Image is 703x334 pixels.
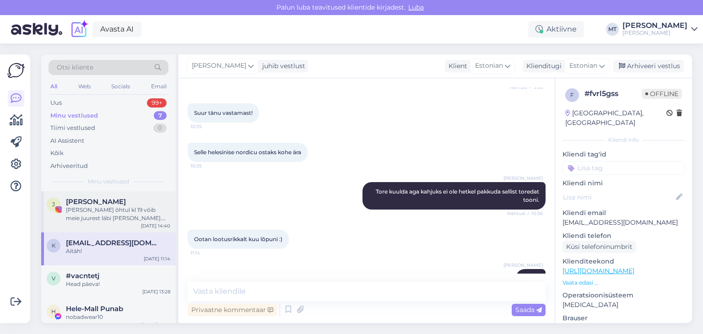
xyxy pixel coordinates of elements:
span: [PERSON_NAME] [192,61,246,71]
p: [EMAIL_ADDRESS][DOMAIN_NAME] [562,218,685,227]
span: Otsi kliente [57,63,93,72]
div: Uus [50,98,62,108]
span: 10:35 [190,162,225,169]
div: Küsi telefoninumbrit [562,241,636,253]
span: Estonian [569,61,597,71]
a: [URL][DOMAIN_NAME] [562,267,634,275]
p: Kliendi telefon [562,231,685,241]
a: Avasta AI [92,22,141,37]
div: nobadwear10 [66,313,170,321]
div: All [49,81,59,92]
p: Vaata edasi ... [562,279,685,287]
span: H [51,308,56,315]
img: Askly Logo [7,62,25,79]
input: Lisa nimi [563,192,674,202]
div: # fvrl5gss [584,88,642,99]
div: Kliendi info [562,136,685,144]
span: f [570,92,574,98]
p: Operatsioonisüsteem [562,291,685,300]
div: Aktiivne [528,21,584,38]
div: Privaatne kommentaar [188,304,277,316]
div: Kõik [50,149,64,158]
span: Minu vestlused [88,178,129,186]
p: Kliendi tag'id [562,150,685,159]
div: Head päeva! [66,280,170,288]
div: Arhiveeri vestlus [613,60,684,72]
div: Arhiveeritud [50,162,88,171]
p: Kliendi nimi [562,178,685,188]
p: Kliendi email [562,208,685,218]
span: [PERSON_NAME] [503,175,543,182]
div: MT [606,23,619,36]
span: Ootan lootusrikkalt kuu lõpuni :) [194,236,282,242]
div: AI Assistent [50,136,84,145]
div: [GEOGRAPHIC_DATA], [GEOGRAPHIC_DATA] [565,108,666,128]
div: Klienditugi [523,61,562,71]
div: Klient [445,61,467,71]
div: [PERSON_NAME] õhtul kl 19 võib meie juurest läbi [PERSON_NAME]. Kutsun Teid meie [PERSON_NAME], s... [66,206,170,222]
div: [DATE] 11:14 [144,255,170,262]
div: [PERSON_NAME] [622,22,687,29]
span: Selle helesinise nordicu ostaks kohe ära [194,149,301,156]
div: Email [149,81,168,92]
p: [MEDICAL_DATA] [562,300,685,310]
div: 99+ [147,98,167,108]
span: Nähtud ✓ 10:36 [507,210,543,217]
span: kaarelpogga@hotmail.com [66,239,161,247]
span: Joona Kalamägi [66,198,126,206]
span: 11:14 [190,249,225,256]
div: 7 [154,111,167,120]
div: Socials [109,81,132,92]
span: Nähtud ✓ 9:58 [508,84,543,91]
div: 0 [153,124,167,133]
span: k [52,242,56,249]
div: Tiimi vestlused [50,124,95,133]
span: Tore kuulda aga kahjuks ei ole hetkel pakkuda sellist toredat tooni. [376,188,541,203]
span: Saada [515,306,542,314]
span: v [52,275,55,282]
p: Klienditeekond [562,257,685,266]
div: Minu vestlused [50,111,98,120]
a: [PERSON_NAME][PERSON_NAME] [622,22,698,37]
div: [PERSON_NAME] [622,29,687,37]
span: Suur tänu vastamast! [194,109,253,116]
span: 10:35 [190,123,225,130]
div: [DATE] 13:28 [142,288,170,295]
div: [DATE] 14:40 [141,222,170,229]
span: Offline [642,89,682,99]
div: Web [76,81,92,92]
span: #vacntetj [66,272,99,280]
p: Brauser [562,313,685,323]
span: Hele-Mall Punab [66,305,123,313]
div: juhib vestlust [259,61,305,71]
span: Luba [406,3,427,11]
span: Estonian [475,61,503,71]
input: Lisa tag [562,161,685,175]
span: J [52,201,55,208]
div: Aitäh! [66,247,170,255]
img: explore-ai [70,20,89,39]
div: [DATE] 13:34 [142,321,170,328]
span: [PERSON_NAME] [503,262,543,269]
